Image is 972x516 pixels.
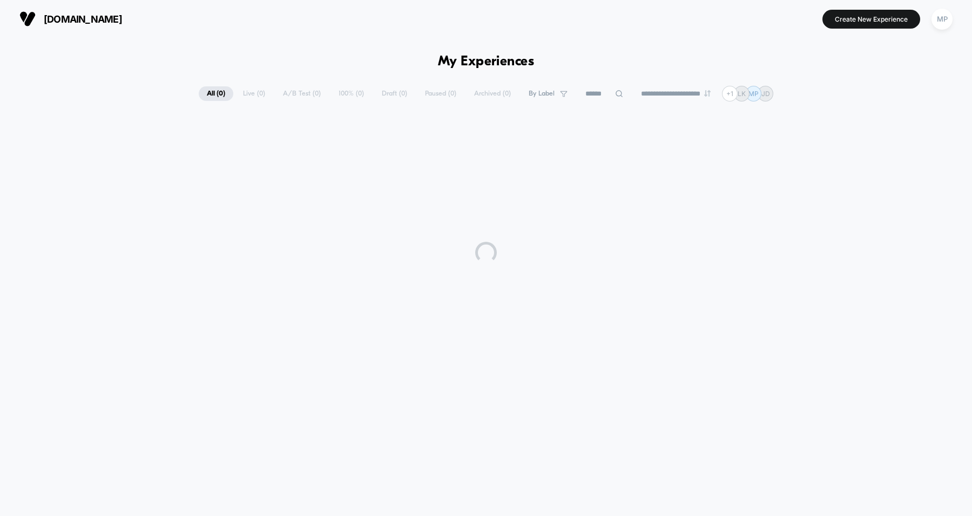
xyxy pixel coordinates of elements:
div: MP [932,9,953,30]
p: JD [761,90,770,98]
button: MP [928,8,956,30]
span: [DOMAIN_NAME] [44,13,122,25]
div: + 1 [722,86,738,101]
h1: My Experiences [438,54,535,70]
span: By Label [529,90,555,98]
button: Create New Experience [822,10,920,29]
p: LK [738,90,746,98]
p: MP [748,90,759,98]
span: All ( 0 ) [199,86,233,101]
img: end [704,90,711,97]
button: [DOMAIN_NAME] [16,10,125,28]
img: Visually logo [19,11,36,27]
